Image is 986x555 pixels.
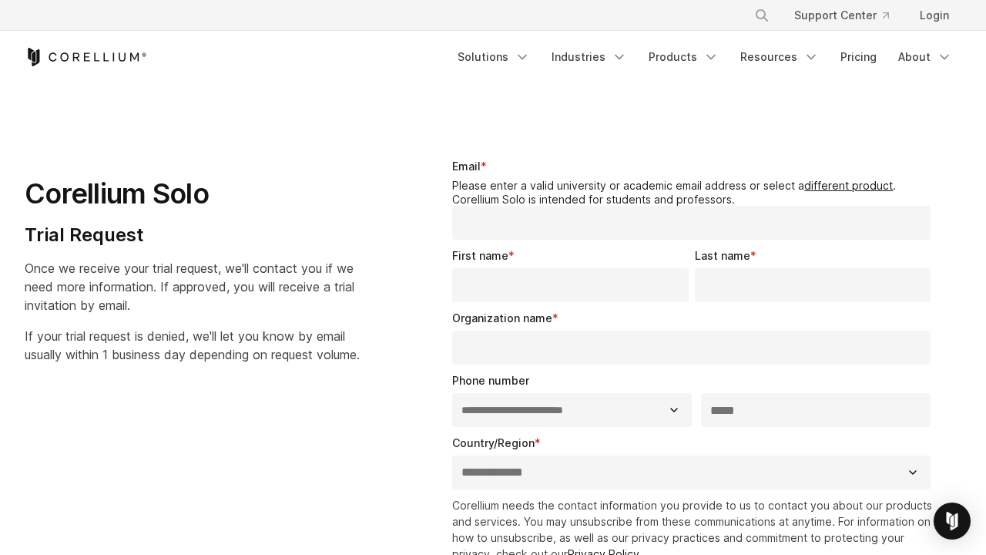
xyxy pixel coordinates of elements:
a: Login [907,2,961,29]
span: Email [452,160,481,173]
h1: Corellium Solo [25,177,360,211]
a: different product [804,179,893,192]
legend: Please enter a valid university or academic email address or select a . Corellium Solo is intende... [452,179,937,206]
a: Support Center [782,2,901,29]
a: Industries [542,43,636,71]
span: If your trial request is denied, we'll let you know by email usually within 1 business day depend... [25,328,360,362]
a: Corellium Home [25,48,147,66]
button: Search [748,2,776,29]
span: Phone number [452,374,529,387]
span: Once we receive your trial request, we'll contact you if we need more information. If approved, y... [25,261,354,313]
div: Open Intercom Messenger [934,503,971,540]
span: First name [452,249,508,262]
a: Products [639,43,728,71]
div: Navigation Menu [448,43,961,71]
a: About [889,43,961,71]
a: Solutions [448,43,539,71]
span: Organization name [452,311,552,325]
div: Navigation Menu [736,2,961,29]
a: Resources [731,43,828,71]
h4: Trial Request [25,224,360,247]
span: Last name [695,249,750,262]
span: Country/Region [452,436,535,449]
a: Pricing [831,43,886,71]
